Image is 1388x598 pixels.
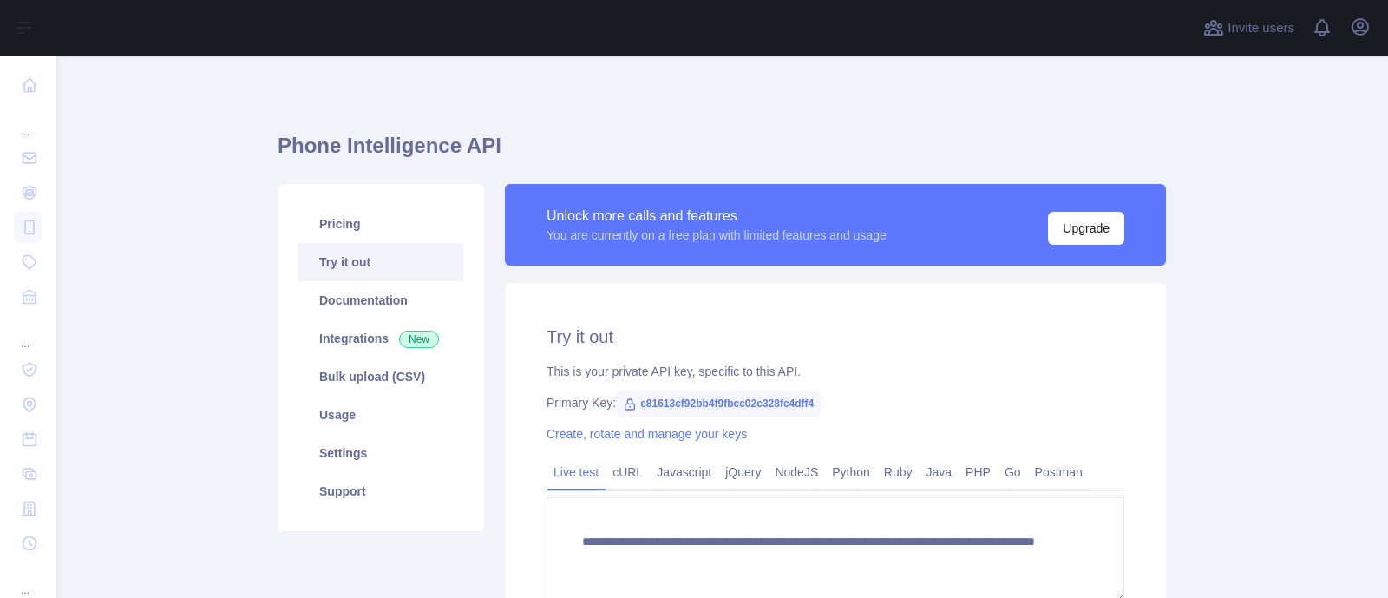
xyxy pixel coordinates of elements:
a: cURL [606,458,650,486]
a: Documentation [298,281,463,319]
div: ... [14,104,42,139]
a: Settings [298,434,463,472]
div: ... [14,316,42,351]
h2: Try it out [547,325,1124,349]
a: Postman [1028,458,1090,486]
a: Create, rotate and manage your keys [547,427,747,441]
h1: Phone Intelligence API [278,132,1166,174]
a: Integrations New [298,319,463,358]
a: Try it out [298,243,463,281]
div: This is your private API key, specific to this API. [547,363,1124,380]
div: Unlock more calls and features [547,206,887,227]
a: Bulk upload (CSV) [298,358,463,396]
a: PHP [959,458,998,486]
a: NodeJS [768,458,825,486]
a: Support [298,472,463,510]
a: Live test [547,458,606,486]
span: Invite users [1228,18,1294,38]
div: Primary Key: [547,394,1124,411]
a: Python [825,458,877,486]
div: ... [14,562,42,597]
span: New [399,331,439,348]
span: e81613cf92bb4f9fbcc02c328fc4dff4 [616,391,821,417]
a: Ruby [877,458,920,486]
a: Go [998,458,1028,486]
div: You are currently on a free plan with limited features and usage [547,227,887,244]
a: Usage [298,396,463,434]
a: Pricing [298,205,463,243]
button: Upgrade [1048,212,1124,245]
a: Javascript [650,458,718,486]
a: jQuery [718,458,768,486]
a: Java [920,458,959,486]
button: Invite users [1200,14,1298,42]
